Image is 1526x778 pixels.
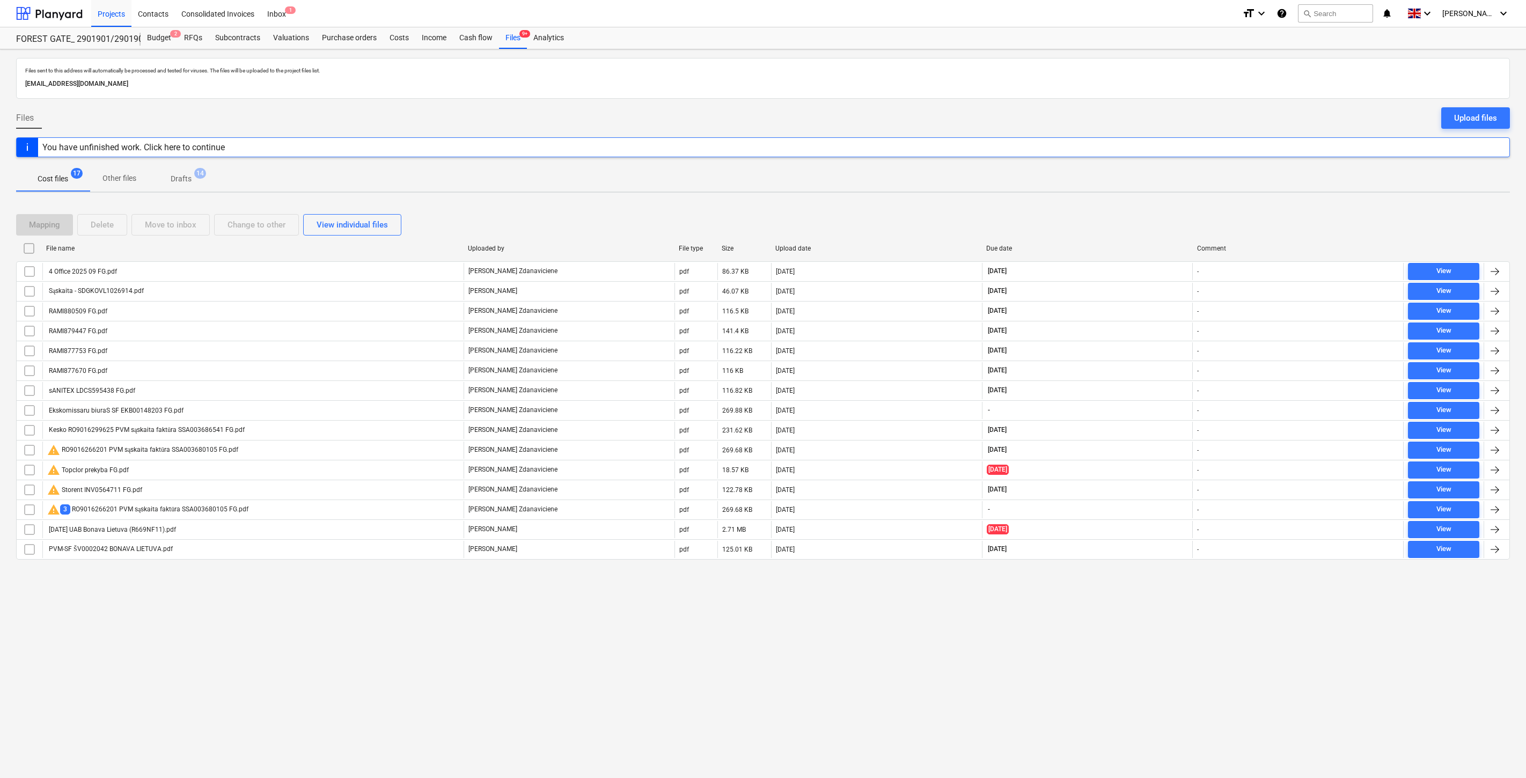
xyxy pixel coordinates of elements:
[468,425,557,435] p: [PERSON_NAME] Zdanaviciene
[776,506,795,513] div: [DATE]
[178,27,209,49] a: RFQs
[1436,503,1451,516] div: View
[1436,384,1451,397] div: View
[1408,362,1479,379] button: View
[415,27,453,49] div: Income
[25,78,1501,90] p: [EMAIL_ADDRESS][DOMAIN_NAME]
[987,346,1008,355] span: [DATE]
[679,245,713,252] div: File type
[453,27,499,49] div: Cash flow
[47,444,238,457] div: RO9016266201 PVM sąskaita faktūra SSA003680105 FG.pdf
[987,425,1008,435] span: [DATE]
[1472,726,1526,778] div: Chat Widget
[1436,285,1451,297] div: View
[47,464,60,476] span: warning
[776,367,795,375] div: [DATE]
[987,465,1009,475] span: [DATE]
[776,387,795,394] div: [DATE]
[987,326,1008,335] span: [DATE]
[987,406,991,415] span: -
[1255,7,1268,20] i: keyboard_arrow_down
[194,168,206,179] span: 14
[468,485,557,494] p: [PERSON_NAME] Zdanaviciene
[1303,9,1311,18] span: search
[468,445,557,454] p: [PERSON_NAME] Zdanaviciene
[1197,407,1199,414] div: -
[60,504,70,515] span: 3
[468,326,557,335] p: [PERSON_NAME] Zdanaviciene
[1408,442,1479,459] button: View
[1197,268,1199,275] div: -
[1436,464,1451,476] div: View
[47,545,173,553] div: PVM-SF ŠV0002042 BONAVA LIETUVA.pdf
[679,486,689,494] div: pdf
[499,27,527,49] div: Files
[1382,7,1392,20] i: notifications
[47,268,117,275] div: 4 Office 2025 09 FG.pdf
[776,347,795,355] div: [DATE]
[722,427,752,434] div: 231.62 KB
[1436,523,1451,535] div: View
[141,27,178,49] div: Budget
[47,387,135,394] div: sANITEX LDCS595438 FG.pdf
[468,525,517,534] p: [PERSON_NAME]
[102,173,136,184] p: Other files
[468,406,557,415] p: [PERSON_NAME] Zdanaviciene
[47,347,107,355] div: RAMI877753 FG.pdf
[987,386,1008,395] span: [DATE]
[468,287,517,296] p: [PERSON_NAME]
[1442,9,1496,18] span: [PERSON_NAME]
[47,367,107,375] div: RAMI877670 FG.pdf
[1436,325,1451,337] div: View
[987,505,991,514] span: -
[468,465,557,474] p: [PERSON_NAME] Zdanaviciene
[285,6,296,14] span: 1
[1408,382,1479,399] button: View
[47,464,129,476] div: Topclor prekyba FG.pdf
[1197,245,1399,252] div: Comment
[499,27,527,49] a: Files9+
[987,366,1008,375] span: [DATE]
[170,30,181,38] span: 2
[468,505,557,514] p: [PERSON_NAME] Zdanaviciene
[1436,404,1451,416] div: View
[47,327,107,335] div: RAMI879447 FG.pdf
[987,485,1008,494] span: [DATE]
[679,446,689,454] div: pdf
[776,526,795,533] div: [DATE]
[16,34,128,45] div: FOREST GATE_ 2901901/2901902/2901903
[316,27,383,49] a: Purchase orders
[776,327,795,335] div: [DATE]
[776,268,795,275] div: [DATE]
[267,27,316,49] a: Valuations
[16,112,34,124] span: Files
[527,27,570,49] a: Analytics
[987,267,1008,276] span: [DATE]
[47,503,248,516] div: RO9016266201 PVM sąskaita faktūra SSA003680105 FG.pdf
[47,287,144,295] div: Sąskaita - SDGKOVL1026914.pdf
[986,245,1188,252] div: Due date
[722,245,767,252] div: Size
[679,288,689,295] div: pdf
[722,288,749,295] div: 46.07 KB
[47,426,245,434] div: Kesko RO9016299625 PVM sąskaita faktūra SSA003686541 FG.pdf
[1197,466,1199,474] div: -
[468,386,557,395] p: [PERSON_NAME] Zdanaviciene
[1436,543,1451,555] div: View
[38,173,68,185] p: Cost files
[1408,461,1479,479] button: View
[303,214,401,236] button: View individual files
[1197,546,1199,553] div: -
[47,307,107,315] div: RAMI880509 FG.pdf
[1454,111,1497,125] div: Upload files
[1408,342,1479,359] button: View
[1408,501,1479,518] button: View
[1408,303,1479,320] button: View
[1408,422,1479,439] button: View
[776,307,795,315] div: [DATE]
[1436,483,1451,496] div: View
[468,545,517,554] p: [PERSON_NAME]
[679,427,689,434] div: pdf
[722,407,752,414] div: 269.88 KB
